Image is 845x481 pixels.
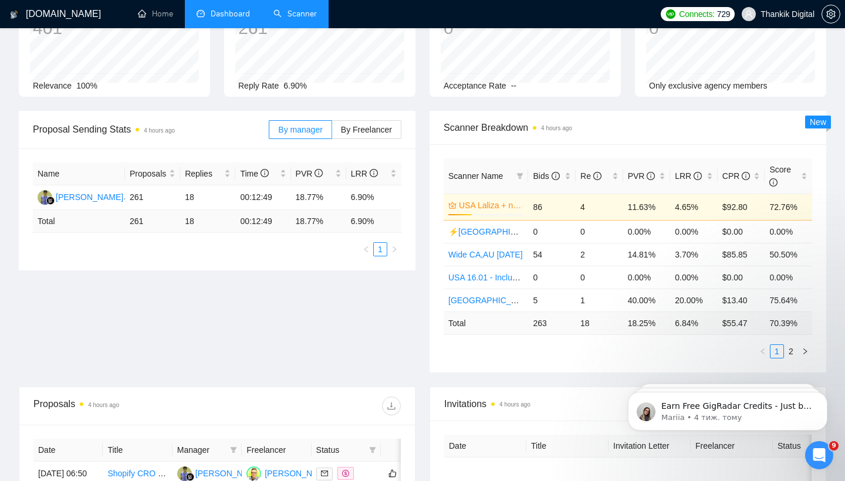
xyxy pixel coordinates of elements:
[242,439,311,462] th: Freelancer
[235,185,290,210] td: 00:12:49
[448,273,553,282] a: USA 16.01 - Include strategy
[177,466,192,481] img: AD
[576,220,623,243] td: 0
[610,367,845,449] iframe: Intercom notifications повідомлення
[246,466,261,481] img: DK
[316,443,364,456] span: Status
[765,311,812,334] td: 70.39 %
[628,171,655,181] span: PVR
[623,289,671,311] td: 40.00%
[810,117,826,127] span: New
[448,296,562,305] a: [GEOGRAPHIC_DATA] [DATE]
[125,185,180,210] td: 261
[798,344,812,358] li: Next Page
[718,266,765,289] td: $0.00
[261,169,269,177] span: info-circle
[138,9,173,19] a: homeHome
[444,81,506,90] span: Acceptance Rate
[528,243,576,266] td: 54
[88,402,119,408] time: 4 hours ago
[370,169,378,177] span: info-circle
[756,344,770,358] li: Previous Page
[459,199,521,212] a: USA Laliza + new cover [[DATE]]
[177,443,225,456] span: Manager
[805,441,833,469] iframe: Intercom live chat
[107,469,242,478] a: Shopify CRO & Landing Page Expert
[341,125,392,134] span: By Freelancer
[444,120,812,135] span: Scanner Breakdown
[273,9,317,19] a: searchScanner
[180,185,235,210] td: 18
[822,9,840,19] a: setting
[802,348,809,355] span: right
[718,289,765,311] td: $13.40
[103,439,172,462] th: Title
[448,250,523,259] a: Wide CA,AU [DATE]
[528,289,576,311] td: 5
[526,435,609,458] th: Title
[291,185,346,210] td: 18.77%
[670,311,718,334] td: 6.84 %
[387,242,401,256] button: right
[369,446,376,453] span: filter
[125,162,180,185] th: Proposals
[444,311,528,334] td: Total
[679,8,714,21] span: Connects:
[576,243,623,266] td: 2
[46,197,55,205] img: gigradar-bm.png
[230,446,237,453] span: filter
[125,210,180,233] td: 261
[765,266,812,289] td: 0.00%
[291,210,346,233] td: 18.77 %
[609,435,691,458] th: Invitation Letter
[296,169,323,178] span: PVR
[576,289,623,311] td: 1
[359,242,373,256] li: Previous Page
[374,243,387,256] a: 1
[649,81,768,90] span: Only exclusive agency members
[173,439,242,462] th: Manager
[444,435,526,458] th: Date
[784,344,798,358] li: 2
[769,178,778,187] span: info-circle
[593,172,601,180] span: info-circle
[670,266,718,289] td: 0.00%
[718,220,765,243] td: $0.00
[722,171,750,181] span: CPR
[211,9,250,19] span: Dashboard
[742,172,750,180] span: info-circle
[514,167,526,185] span: filter
[388,469,397,478] span: like
[76,81,97,90] span: 100%
[130,167,167,180] span: Proposals
[528,311,576,334] td: 263
[765,220,812,243] td: 0.00%
[576,194,623,220] td: 4
[144,127,175,134] time: 4 hours ago
[33,397,217,415] div: Proposals
[38,190,52,205] img: AD
[623,266,671,289] td: 0.00%
[278,125,322,134] span: By manager
[745,10,753,18] span: user
[623,194,671,220] td: 11.63%
[770,345,783,358] a: 1
[391,246,398,253] span: right
[647,172,655,180] span: info-circle
[718,311,765,334] td: $ 55.47
[238,81,279,90] span: Reply Rate
[56,191,123,204] div: [PERSON_NAME]
[283,81,307,90] span: 6.90%
[670,243,718,266] td: 3.70%
[623,243,671,266] td: 14.81%
[822,9,840,19] span: setting
[528,266,576,289] td: 0
[185,167,222,180] span: Replies
[246,468,332,477] a: DK[PERSON_NAME]
[359,242,373,256] button: left
[769,165,791,187] span: Score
